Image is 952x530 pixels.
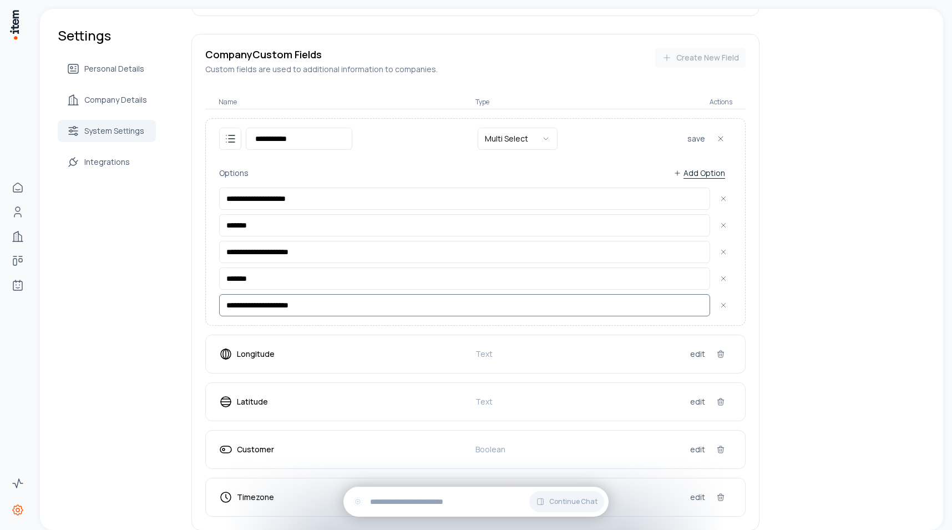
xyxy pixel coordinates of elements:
[9,9,20,41] img: Item Brain Logo
[58,58,156,80] a: Personal Details
[475,98,604,107] p: Type
[58,120,156,142] a: System Settings
[7,250,29,272] a: Deals
[219,168,249,179] p: Options
[237,348,275,360] p: Longitude
[475,443,604,456] p: Boolean
[219,98,475,107] p: Name
[205,63,438,75] p: Custom fields are used to additional information to companies .
[205,48,438,61] h3: Company Custom Fields
[237,491,274,503] p: Timezone
[667,163,732,183] button: Add Option
[84,157,130,168] span: Integrations
[343,487,609,517] div: Continue Chat
[549,497,597,506] span: Continue Chat
[7,225,29,248] a: Companies
[475,348,604,360] p: Text
[84,94,147,105] span: Company Details
[84,125,144,137] span: System Settings
[7,201,29,223] a: People
[529,491,604,512] button: Continue Chat
[58,27,156,44] h1: Settings
[690,392,705,412] button: edit
[237,443,274,456] p: Customer
[58,151,156,173] a: Integrations
[7,499,29,521] a: Settings
[690,344,705,364] button: edit
[687,128,705,150] button: save
[7,176,29,199] a: Home
[58,89,156,111] a: Company Details
[475,396,604,408] p: Text
[710,98,732,107] p: Actions
[237,396,268,408] p: Latitude
[690,440,705,460] button: edit
[690,487,705,507] button: edit
[84,63,144,74] span: Personal Details
[7,274,29,296] a: Agents
[7,472,29,494] a: Activity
